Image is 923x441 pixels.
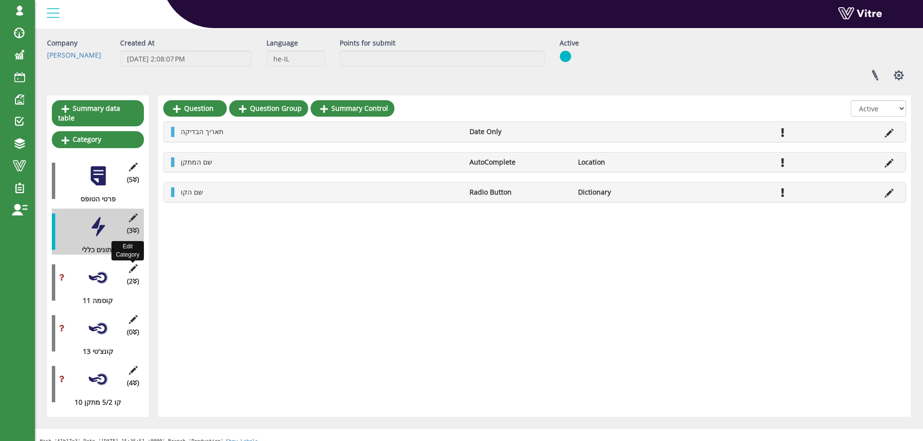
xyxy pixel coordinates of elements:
[127,226,139,235] span: (3 )
[52,100,144,126] a: Summary data table
[573,157,682,167] li: Location
[127,276,139,286] span: (2 )
[311,100,394,117] a: Summary Control
[181,187,203,197] span: שם הקו
[52,397,137,407] div: קו 5/2 מתקן 10
[47,38,78,48] label: Company
[127,327,139,337] span: (0 )
[465,157,573,167] li: AutoComplete
[120,38,155,48] label: Created At
[560,38,579,48] label: Active
[266,38,298,48] label: Language
[340,38,395,48] label: Points for submit
[181,127,223,136] span: תאריך הבדיקה
[560,50,571,62] img: yes
[465,187,573,197] li: Radio Button
[52,131,144,148] a: Category
[465,127,573,137] li: Date Only
[52,347,137,356] div: קונצ'טי 13
[163,100,227,117] a: Question
[52,245,137,255] div: נתונים כללי
[229,100,308,117] a: Question Group
[47,50,101,60] a: [PERSON_NAME]
[111,241,144,260] div: Edit Category
[127,378,139,388] span: (4 )
[127,175,139,184] span: (5 )
[181,157,212,167] span: שם המתקן
[52,194,137,204] div: פרטי הטופס
[573,187,682,197] li: Dictionary
[52,296,137,305] div: קוסמה 11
